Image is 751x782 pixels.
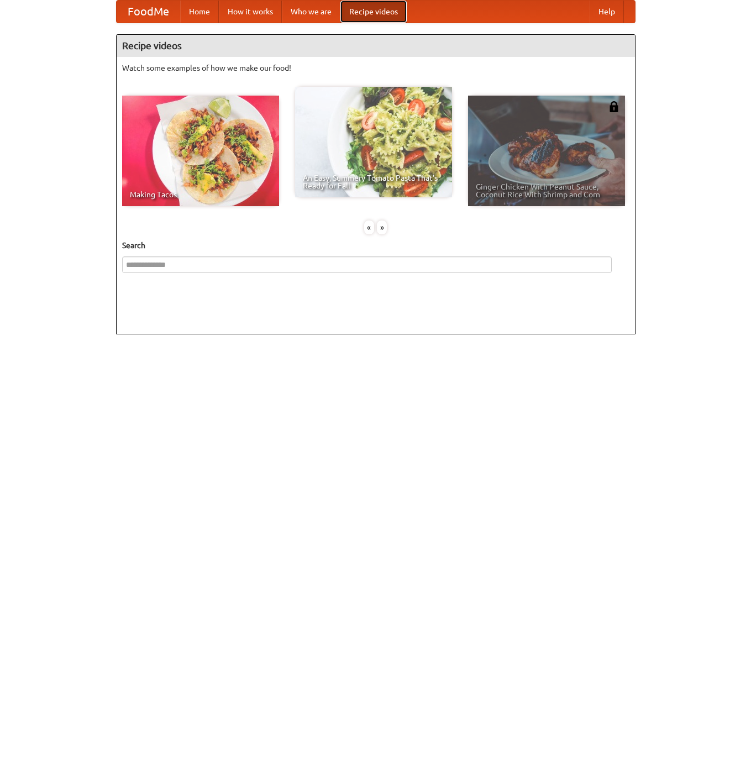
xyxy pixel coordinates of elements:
a: Making Tacos [122,96,279,206]
div: « [364,221,374,234]
img: 483408.png [608,101,619,112]
a: An Easy, Summery Tomato Pasta That's Ready for Fall [295,87,452,197]
a: How it works [219,1,282,23]
h5: Search [122,240,629,251]
span: An Easy, Summery Tomato Pasta That's Ready for Fall [303,174,444,190]
h4: Recipe videos [117,35,635,57]
a: Who we are [282,1,340,23]
a: Recipe videos [340,1,407,23]
a: Home [180,1,219,23]
p: Watch some examples of how we make our food! [122,62,629,74]
div: » [377,221,387,234]
a: FoodMe [117,1,180,23]
a: Help [590,1,624,23]
span: Making Tacos [130,191,271,198]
